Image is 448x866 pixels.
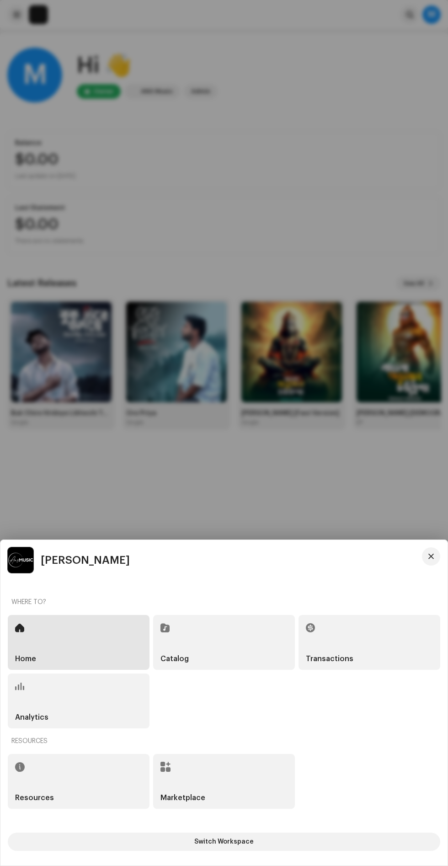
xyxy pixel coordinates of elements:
span: [PERSON_NAME] [41,555,130,566]
re-a-nav-header: Resources [8,730,440,752]
h5: Transactions [306,655,353,663]
img: bb356b9b-6e90-403f-adc8-c282c7c2e227 [8,547,33,573]
h5: Analytics [15,714,48,721]
h5: Catalog [160,655,189,663]
h5: Resources [15,794,54,802]
span: Switch Workspace [194,833,254,851]
re-a-nav-header: Where to? [8,591,440,613]
h5: Home [15,655,36,663]
h5: Marketplace [160,794,205,802]
button: Switch Workspace [8,833,440,851]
